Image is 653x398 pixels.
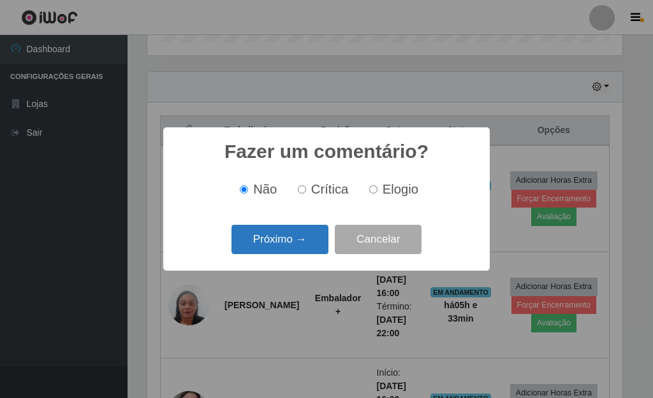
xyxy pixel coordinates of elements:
span: Não [253,182,277,196]
button: Cancelar [335,225,422,255]
h2: Fazer um comentário? [224,140,429,163]
span: Crítica [311,182,349,196]
button: Próximo → [231,225,328,255]
input: Elogio [369,185,378,194]
input: Não [240,185,248,194]
span: Elogio [383,182,418,196]
input: Crítica [298,185,306,194]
